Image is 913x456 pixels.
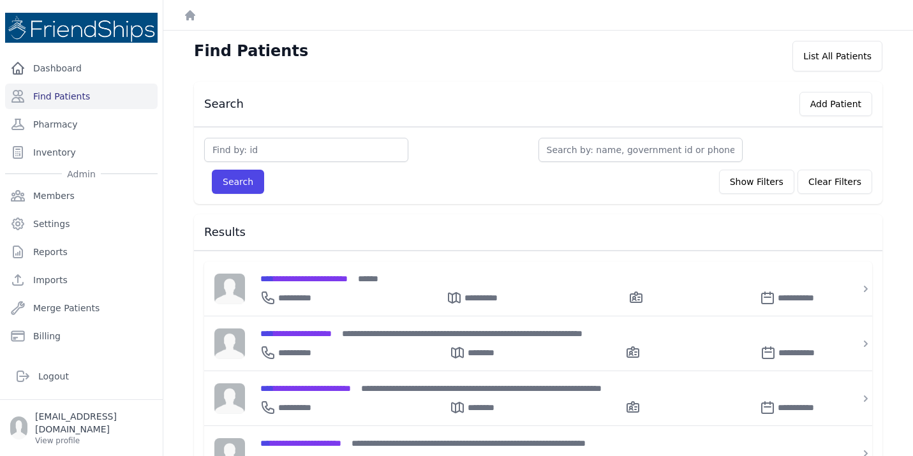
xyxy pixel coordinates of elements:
img: person-242608b1a05df3501eefc295dc1bc67a.jpg [214,383,245,414]
a: Find Patients [5,84,158,109]
a: Logout [10,364,152,389]
a: Billing [5,323,158,349]
div: List All Patients [792,41,882,71]
button: Clear Filters [798,170,872,194]
a: Settings [5,211,158,237]
button: Add Patient [799,92,872,116]
h1: Find Patients [194,41,308,61]
a: Reports [5,239,158,265]
a: Dashboard [5,55,158,81]
a: Merge Patients [5,295,158,321]
img: person-242608b1a05df3501eefc295dc1bc67a.jpg [214,328,245,359]
input: Search by: name, government id or phone [538,138,743,162]
h3: Results [204,224,872,240]
a: Organizations [5,351,158,377]
p: [EMAIL_ADDRESS][DOMAIN_NAME] [35,410,152,436]
a: Pharmacy [5,112,158,137]
a: Inventory [5,140,158,165]
button: Show Filters [719,170,794,194]
p: View profile [35,436,152,446]
button: Search [212,170,264,194]
h3: Search [204,96,244,112]
a: [EMAIL_ADDRESS][DOMAIN_NAME] View profile [10,410,152,446]
img: person-242608b1a05df3501eefc295dc1bc67a.jpg [214,274,245,304]
span: Admin [62,168,101,180]
input: Find by: id [204,138,408,162]
a: Members [5,183,158,209]
a: Imports [5,267,158,293]
img: Medical Missions EMR [5,13,158,43]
